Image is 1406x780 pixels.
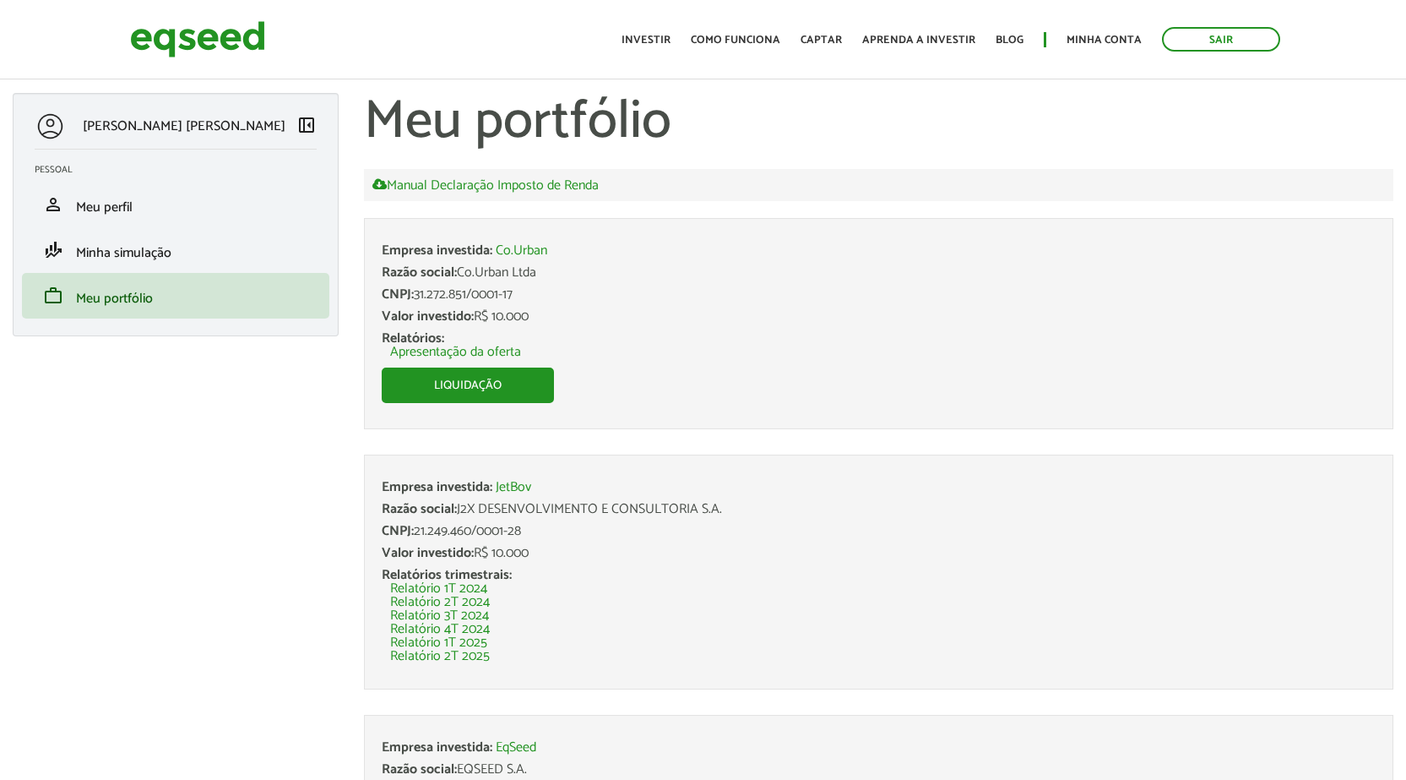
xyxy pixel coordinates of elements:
[382,763,1376,777] div: EQSEED S.A.
[382,476,492,499] span: Empresa investida:
[390,636,487,650] a: Relatório 1T 2025
[382,542,474,565] span: Valor investido:
[390,609,489,623] a: Relatório 3T 2024
[35,286,317,306] a: workMeu portfólio
[22,273,329,319] li: Meu portfólio
[22,182,329,227] li: Meu perfil
[382,305,474,328] span: Valor investido:
[382,368,554,403] a: Liquidação
[390,650,490,663] a: Relatório 2T 2025
[382,266,1376,280] div: Co.Urban Ltda
[496,741,536,755] a: EqSeed
[382,327,444,350] span: Relatórios:
[35,165,329,175] h2: Pessoal
[382,310,1376,324] div: R$ 10.000
[382,288,1376,302] div: 31.272.851/0001-17
[76,242,171,265] span: Minha simulação
[296,115,317,135] span: left_panel_close
[76,287,153,310] span: Meu portfólio
[996,35,1023,46] a: Blog
[76,196,133,219] span: Meu perfil
[862,35,975,46] a: Aprenda a investir
[382,525,1376,538] div: 21.249.460/0001-28
[83,118,285,134] p: [PERSON_NAME] [PERSON_NAME]
[22,227,329,273] li: Minha simulação
[691,35,780,46] a: Como funciona
[390,623,490,636] a: Relatório 4T 2024
[382,564,512,586] span: Relatórios trimestrais:
[390,346,521,359] a: Apresentação da oferta
[43,194,63,215] span: person
[390,596,490,609] a: Relatório 2T 2024
[801,35,842,46] a: Captar
[296,115,317,139] a: Colapsar menu
[496,244,547,258] a: Co.Urban
[382,503,1376,516] div: J2X DESENVOLVIMENTO E CONSULTORIA S.A.
[382,261,457,284] span: Razão social:
[372,177,599,193] a: Manual Declaração Imposto de Renda
[35,194,317,215] a: personMeu perfil
[382,498,457,521] span: Razão social:
[364,93,1393,152] h1: Meu portfólio
[496,481,531,494] a: JetBov
[1162,27,1280,52] a: Sair
[382,283,414,306] span: CNPJ:
[382,547,1376,560] div: R$ 10.000
[382,520,414,543] span: CNPJ:
[43,240,63,260] span: finance_mode
[382,736,492,759] span: Empresa investida:
[382,239,492,262] span: Empresa investida:
[622,35,670,46] a: Investir
[1067,35,1142,46] a: Minha conta
[43,286,63,306] span: work
[35,240,317,260] a: finance_modeMinha simulação
[390,582,487,596] a: Relatório 1T 2024
[130,17,265,62] img: EqSeed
